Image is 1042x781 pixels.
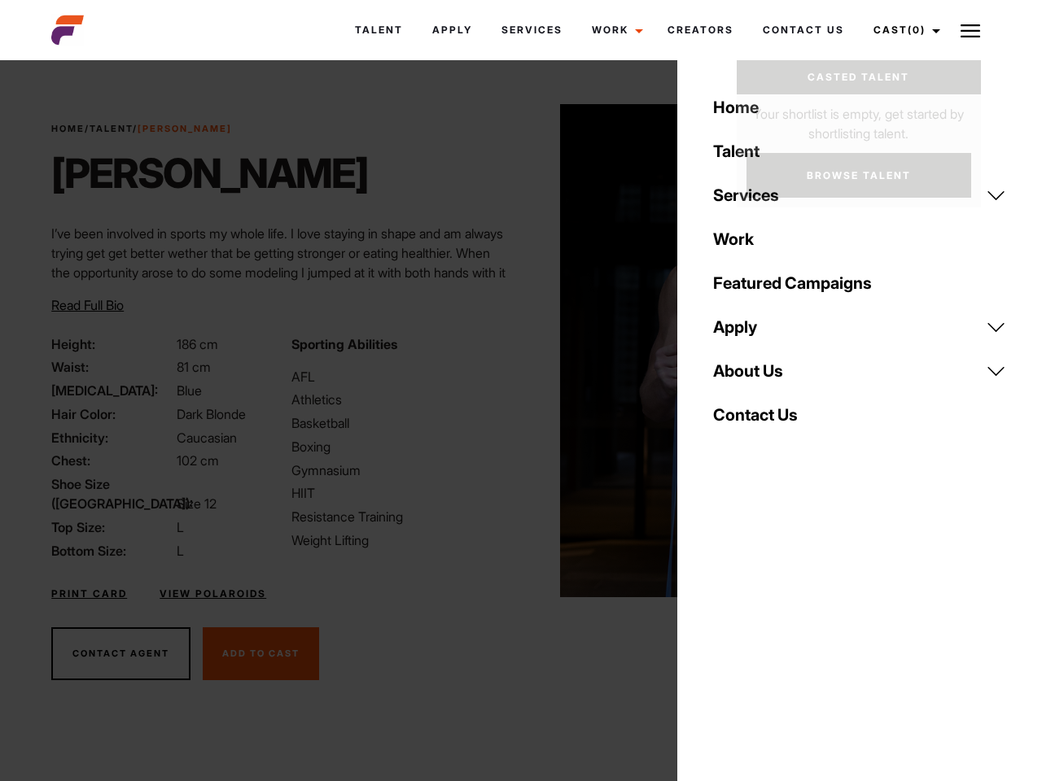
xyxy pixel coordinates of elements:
[291,367,511,386] li: AFL
[51,381,173,400] span: [MEDICAL_DATA]:
[51,587,127,601] a: Print Card
[51,517,173,537] span: Top Size:
[51,357,173,377] span: Waist:
[291,507,511,526] li: Resistance Training
[908,24,926,36] span: (0)
[160,587,266,601] a: View Polaroids
[703,393,1016,437] a: Contact Us
[291,413,511,433] li: Basketball
[737,60,981,94] a: Casted Talent
[51,474,173,513] span: Shoe Size ([GEOGRAPHIC_DATA]):
[177,543,184,559] span: L
[340,8,418,52] a: Talent
[51,627,190,681] button: Contact Agent
[703,85,1016,129] a: Home
[291,460,511,480] li: Gymnasium
[51,334,173,354] span: Height:
[177,519,184,535] span: L
[961,21,980,41] img: Burger icon
[177,495,217,512] span: Size 12
[222,648,300,659] span: Add To Cast
[51,428,173,447] span: Ethnicity:
[703,173,1016,217] a: Services
[177,406,246,422] span: Dark Blonde
[653,8,748,52] a: Creators
[51,122,232,136] span: / /
[177,430,237,446] span: Caucasian
[291,483,511,503] li: HIIT
[90,123,133,134] a: Talent
[487,8,577,52] a: Services
[748,8,859,52] a: Contact Us
[291,530,511,550] li: Weight Lifting
[51,295,124,315] button: Read Full Bio
[51,404,173,424] span: Hair Color:
[703,129,1016,173] a: Talent
[291,336,397,352] strong: Sporting Abilities
[291,437,511,456] li: Boxing
[51,123,85,134] a: Home
[51,224,511,360] p: I’ve been involved in sports my whole life. I love staying in shape and am always trying get get ...
[51,451,173,470] span: Chest:
[51,14,84,46] img: cropped-aefm-brand-fav-22-square.png
[703,217,1016,261] a: Work
[418,8,487,52] a: Apply
[51,541,173,561] span: Bottom Size:
[703,305,1016,349] a: Apply
[51,149,368,198] h1: [PERSON_NAME]
[203,627,319,681] button: Add To Cast
[746,153,971,198] a: Browse Talent
[177,382,202,399] span: Blue
[703,261,1016,305] a: Featured Campaigns
[138,123,232,134] strong: [PERSON_NAME]
[859,8,950,52] a: Cast(0)
[577,8,653,52] a: Work
[177,452,219,469] span: 102 cm
[737,94,981,143] p: Your shortlist is empty, get started by shortlisting talent.
[177,359,211,375] span: 81 cm
[177,336,218,352] span: 186 cm
[291,390,511,409] li: Athletics
[51,297,124,313] span: Read Full Bio
[703,349,1016,393] a: About Us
